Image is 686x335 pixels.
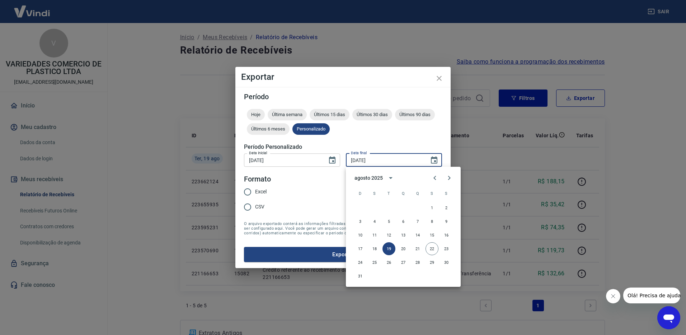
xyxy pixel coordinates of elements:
[427,153,441,167] button: Choose date, selected date is 19 de ago de 2025
[244,143,442,151] h5: Período Personalizado
[382,186,395,201] span: terça-feira
[440,215,453,228] button: 9
[354,256,367,269] button: 24
[247,123,290,135] div: Últimos 6 meses
[354,229,367,242] button: 10
[352,109,392,120] div: Últimos 30 dias
[247,112,265,117] span: Hoje
[346,153,424,167] input: DD/MM/YYYY
[268,109,307,120] div: Última semana
[368,229,381,242] button: 11
[255,203,264,211] span: CSV
[354,174,382,182] div: agosto 2025
[255,188,267,196] span: Excel
[368,242,381,255] button: 18
[247,109,265,120] div: Hoje
[623,288,680,303] iframe: Mensagem da empresa
[247,126,290,132] span: Últimos 6 meses
[428,171,442,185] button: Previous month
[382,256,395,269] button: 26
[368,215,381,228] button: 4
[411,229,424,242] button: 14
[4,5,60,11] span: Olá! Precisa de ajuda?
[657,306,680,329] iframe: Botão para abrir a janela de mensagens
[426,215,438,228] button: 8
[411,186,424,201] span: quinta-feira
[382,242,395,255] button: 19
[397,256,410,269] button: 27
[440,242,453,255] button: 23
[352,112,392,117] span: Últimos 30 dias
[368,256,381,269] button: 25
[244,247,442,262] button: Exportar
[292,123,330,135] div: Personalizado
[310,109,349,120] div: Últimos 15 dias
[440,229,453,242] button: 16
[426,186,438,201] span: sexta-feira
[431,70,448,87] button: close
[249,150,267,156] label: Data inicial
[354,242,367,255] button: 17
[325,153,339,167] button: Choose date, selected date is 19 de ago de 2025
[268,112,307,117] span: Última semana
[382,215,395,228] button: 5
[440,186,453,201] span: sábado
[244,153,322,167] input: DD/MM/YYYY
[426,201,438,214] button: 1
[241,73,445,81] h4: Exportar
[354,186,367,201] span: domingo
[397,229,410,242] button: 13
[368,186,381,201] span: segunda-feira
[292,126,330,132] span: Personalizado
[411,242,424,255] button: 21
[426,229,438,242] button: 15
[354,215,367,228] button: 3
[411,256,424,269] button: 28
[397,215,410,228] button: 6
[426,256,438,269] button: 29
[426,242,438,255] button: 22
[385,172,397,184] button: calendar view is open, switch to year view
[382,229,395,242] button: 12
[397,242,410,255] button: 20
[397,186,410,201] span: quarta-feira
[440,256,453,269] button: 30
[411,215,424,228] button: 7
[244,174,271,184] legend: Formato
[395,112,435,117] span: Últimos 90 dias
[351,150,367,156] label: Data final
[395,109,435,120] div: Últimos 90 dias
[310,112,349,117] span: Últimos 15 dias
[440,201,453,214] button: 2
[354,270,367,283] button: 31
[606,289,620,303] iframe: Fechar mensagem
[244,93,442,100] h5: Período
[442,171,456,185] button: Next month
[244,221,442,235] span: O arquivo exportado conterá as informações filtradas na tela anterior com exceção do período que ...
